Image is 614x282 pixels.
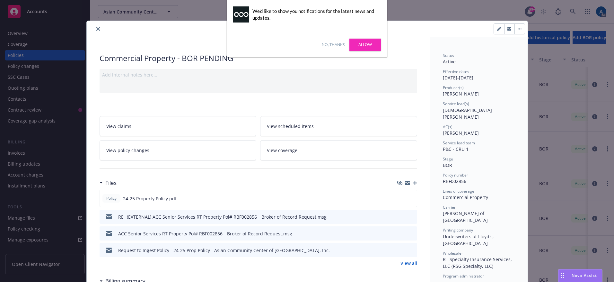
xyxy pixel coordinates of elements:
[443,162,452,168] span: BOR
[100,179,117,187] div: Files
[443,156,453,162] span: Stage
[399,247,404,254] button: download file
[100,116,257,136] a: View claims
[100,53,417,64] div: Commercial Property - BOR PENDING
[409,214,415,220] button: preview file
[443,140,475,146] span: Service lead team
[558,269,566,282] div: Drag to move
[443,273,484,279] span: Program administrator
[443,69,515,81] div: [DATE] - [DATE]
[106,147,149,154] span: View policy changes
[100,140,257,160] a: View policy changes
[94,25,102,33] button: close
[322,42,345,48] a: No, thanks
[118,214,327,220] div: RE_ (EXTERNAL) ACC Senior Services RT Property Pol# RBF002856 _ Broker of Record Request.msg
[572,273,597,278] span: Nova Assist
[398,195,403,202] button: download file
[123,195,177,202] span: 24-25 Property Policy.pdf
[443,227,473,233] span: Writing company
[443,188,474,194] span: Lines of coverage
[409,230,415,237] button: preview file
[409,247,415,254] button: preview file
[443,85,464,90] span: Producer(s)
[349,39,381,51] a: Allow
[443,256,513,269] span: RT Specialty Insurance Services, LLC (RSG Specialty, LLC)
[399,230,404,237] button: download file
[443,101,469,106] span: Service lead(s)
[443,91,479,97] span: [PERSON_NAME]
[399,214,404,220] button: download file
[443,59,456,65] span: Active
[105,196,118,201] span: Policy
[118,230,292,237] div: ACC Senior Services RT Property Pol# RBF002856 _ Broker of Record Request.msg
[443,53,454,58] span: Status
[443,194,515,201] div: Commercial Property
[400,260,417,267] a: View all
[102,71,415,78] div: Add internal notes here...
[443,210,488,223] span: [PERSON_NAME] of [GEOGRAPHIC_DATA]
[408,195,414,202] button: preview file
[267,123,314,130] span: View scheduled items
[252,8,378,21] div: We'd like to show you notifications for the latest news and updates.
[260,140,417,160] a: View coverage
[443,233,495,246] span: Underwriters at Lloyd's, [GEOGRAPHIC_DATA]
[443,130,479,136] span: [PERSON_NAME]
[260,116,417,136] a: View scheduled items
[443,107,492,120] span: [DEMOGRAPHIC_DATA][PERSON_NAME]
[443,69,469,74] span: Effective dates
[443,250,463,256] span: Wholesaler
[106,123,131,130] span: View claims
[443,146,469,152] span: P&C - CRU 1
[443,205,456,210] span: Carrier
[105,179,117,187] h3: Files
[267,147,297,154] span: View coverage
[443,124,452,130] span: AC(s)
[443,178,466,184] span: RBF002856
[118,247,330,254] div: Request to Ingest Policy - 24-25 Prop Policy - Asian Community Center of [GEOGRAPHIC_DATA], Inc.
[443,172,468,178] span: Policy number
[558,269,602,282] button: Nova Assist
